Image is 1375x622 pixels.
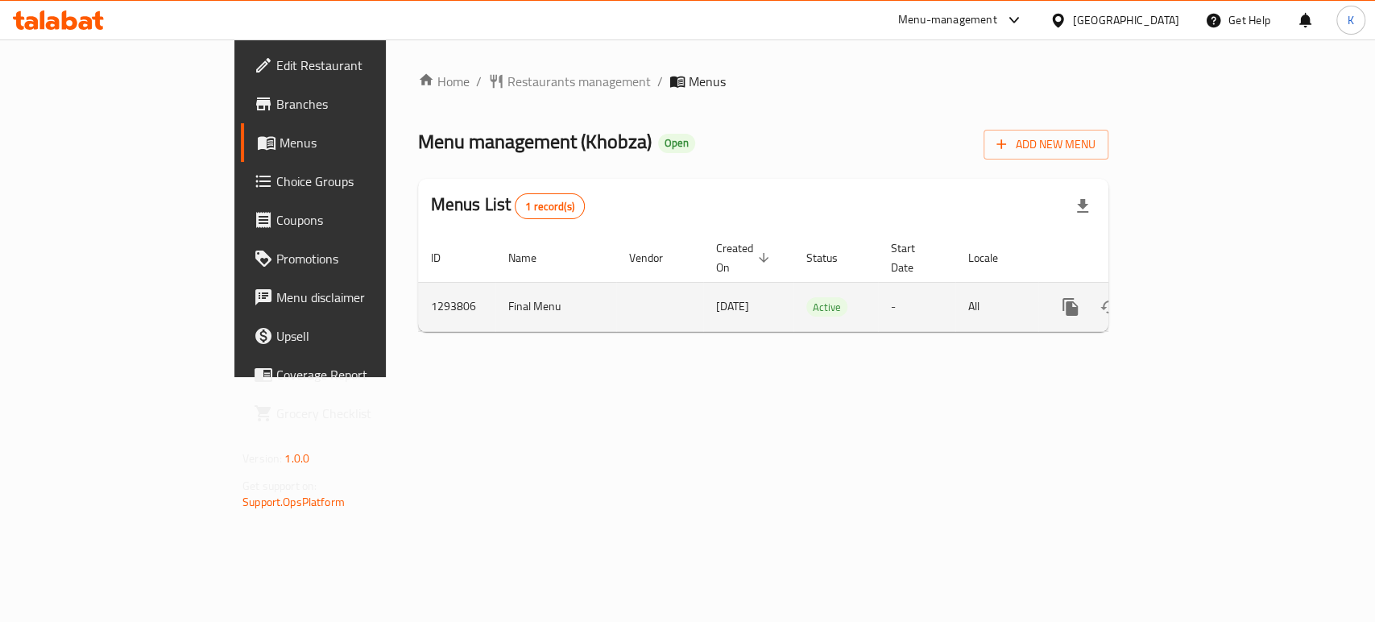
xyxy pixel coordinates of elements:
div: Menu-management [898,10,997,30]
td: Final Menu [495,282,616,331]
span: Add New Menu [996,135,1095,155]
a: Choice Groups [241,162,464,201]
a: Restaurants management [488,72,651,91]
button: more [1051,288,1090,326]
span: Grocery Checklist [276,404,451,423]
td: All [955,282,1038,331]
div: Active [806,297,847,317]
a: Menu disclaimer [241,278,464,317]
span: [DATE] [716,296,749,317]
a: Branches [241,85,464,123]
span: Locale [968,248,1019,267]
span: Menu disclaimer [276,288,451,307]
span: Vendor [629,248,684,267]
span: Menu management ( Khobza ) [418,123,652,160]
a: Coupons [241,201,464,239]
span: Promotions [276,249,451,268]
span: 1 record(s) [516,199,584,214]
li: / [657,72,663,91]
span: Open [658,136,695,150]
a: Menus [241,123,464,162]
span: Coverage Report [276,365,451,384]
nav: breadcrumb [418,72,1108,91]
span: Status [806,248,859,267]
span: Name [508,248,557,267]
span: Version: [242,448,282,469]
a: Edit Restaurant [241,46,464,85]
span: Upsell [276,326,451,346]
span: Restaurants management [507,72,651,91]
h2: Menus List [431,193,585,219]
span: Active [806,298,847,317]
div: Open [658,134,695,153]
span: Branches [276,94,451,114]
td: - [878,282,955,331]
div: Total records count [515,193,585,219]
a: Grocery Checklist [241,394,464,433]
span: Coupons [276,210,451,230]
span: ID [431,248,462,267]
span: Menus [689,72,726,91]
a: Support.OpsPlatform [242,491,345,512]
li: / [476,72,482,91]
span: 1.0.0 [284,448,309,469]
table: enhanced table [418,234,1219,332]
th: Actions [1038,234,1219,283]
span: K [1348,11,1354,29]
button: Add New Menu [984,130,1108,160]
a: Coverage Report [241,355,464,394]
div: [GEOGRAPHIC_DATA] [1073,11,1179,29]
span: Get support on: [242,475,317,496]
div: Export file [1063,187,1102,226]
span: Choice Groups [276,172,451,191]
span: Start Date [891,238,936,277]
span: Created On [716,238,774,277]
span: Menus [280,133,451,152]
a: Upsell [241,317,464,355]
a: Promotions [241,239,464,278]
span: Edit Restaurant [276,56,451,75]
